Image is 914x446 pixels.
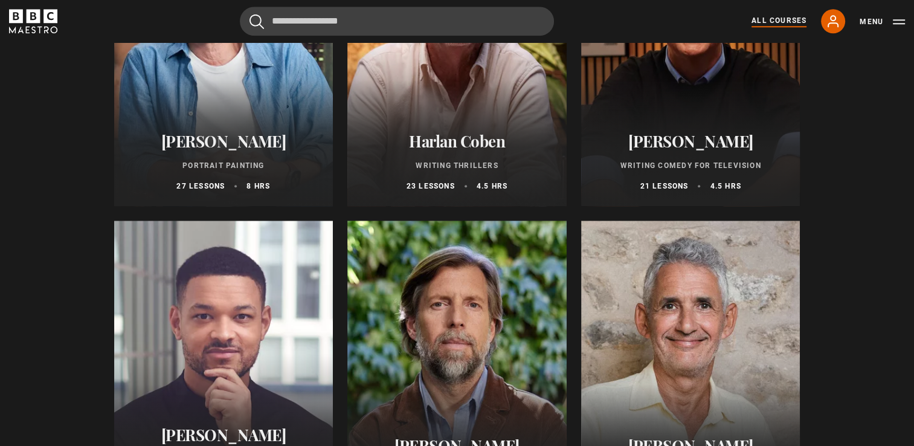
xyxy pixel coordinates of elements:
[129,425,319,444] h2: [PERSON_NAME]
[249,14,264,29] button: Submit the search query
[9,9,57,33] svg: BBC Maestro
[129,132,319,150] h2: [PERSON_NAME]
[240,7,554,36] input: Search
[176,181,225,192] p: 27 lessons
[362,160,552,171] p: Writing Thrillers
[860,16,905,28] button: Toggle navigation
[362,132,552,150] h2: Harlan Coben
[640,181,688,192] p: 21 lessons
[246,181,270,192] p: 8 hrs
[129,160,319,171] p: Portrait Painting
[596,160,786,171] p: Writing Comedy for Television
[596,132,786,150] h2: [PERSON_NAME]
[407,181,455,192] p: 23 lessons
[751,15,806,27] a: All Courses
[477,181,507,192] p: 4.5 hrs
[710,181,741,192] p: 4.5 hrs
